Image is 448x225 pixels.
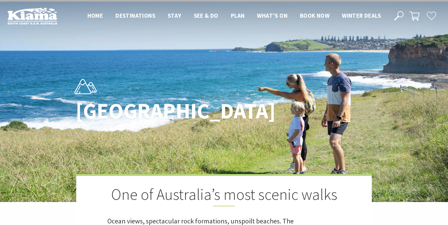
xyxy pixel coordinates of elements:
[76,99,251,123] h1: [GEOGRAPHIC_DATA]
[194,12,218,19] span: See & Do
[115,12,155,19] span: Destinations
[231,12,245,19] span: Plan
[81,11,387,21] nav: Main Menu
[257,12,287,19] span: What’s On
[7,7,57,25] img: Kiama Logo
[87,12,103,19] span: Home
[168,12,181,19] span: Stay
[107,185,341,206] h2: One of Australia’s most scenic walks
[300,12,329,19] span: Book now
[342,12,381,19] span: Winter Deals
